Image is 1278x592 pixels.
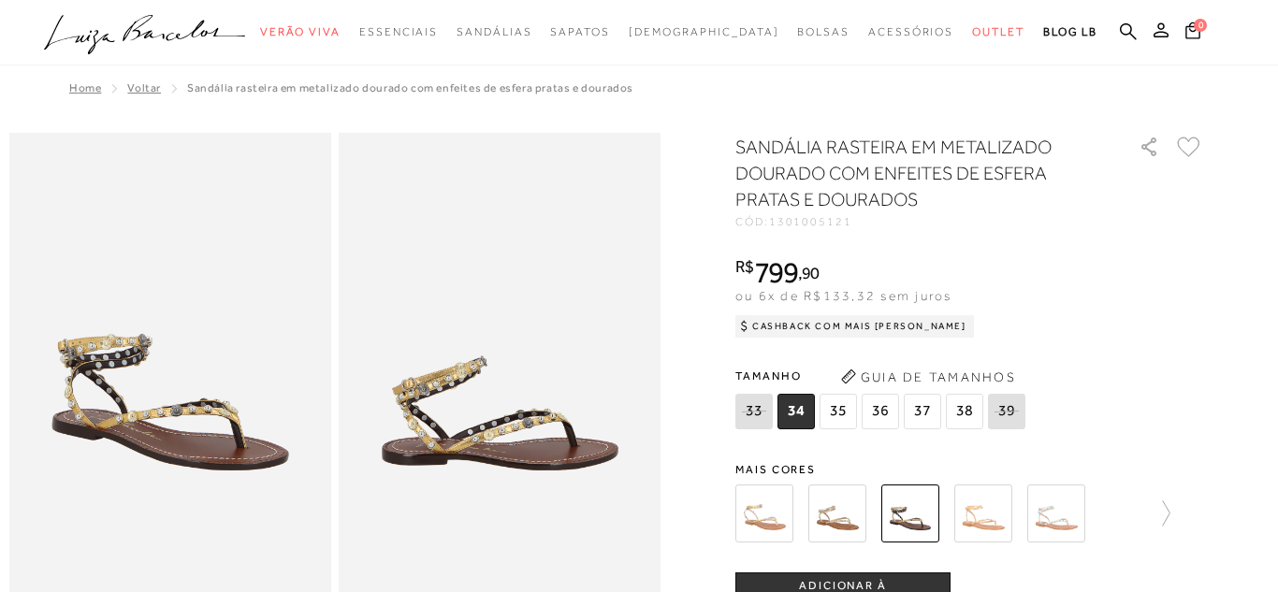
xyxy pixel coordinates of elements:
button: Guia de Tamanhos [835,362,1022,392]
span: 35 [820,394,857,429]
img: SANDÁLIA RASTEIRA EM METALIZADO DOURADO COM ENFEITES DE ESFERA PRATAS E DOURADOS [808,484,866,542]
span: Sandálias [457,25,531,38]
span: Tamanho [735,362,1030,390]
a: noSubCategoriesText [457,15,531,50]
h1: SANDÁLIA RASTEIRA EM METALIZADO DOURADO COM ENFEITES DE ESFERA PRATAS E DOURADOS [735,134,1086,212]
span: Bolsas [797,25,850,38]
a: noSubCategoriesText [868,15,953,50]
span: Verão Viva [260,25,341,38]
a: noSubCategoriesText [972,15,1024,50]
span: 39 [988,394,1025,429]
a: noSubCategoriesText [629,15,779,50]
span: 1301005121 [769,215,852,228]
div: CÓD: [735,216,1110,227]
a: noSubCategoriesText [797,15,850,50]
span: ou 6x de R$133,32 sem juros [735,288,951,303]
a: Voltar [127,81,161,94]
span: 33 [735,394,773,429]
span: Acessórios [868,25,953,38]
a: noSubCategoriesText [260,15,341,50]
a: BLOG LB [1043,15,1097,50]
i: , [798,265,820,282]
span: 0 [1194,19,1207,32]
img: SANDÁLIA RASTEIRA EM METALIZADO OURO COM ENFEITES [954,484,1012,542]
span: 38 [946,394,983,429]
button: 0 [1180,21,1206,46]
span: Outlet [972,25,1024,38]
i: R$ [735,258,754,275]
span: [DEMOGRAPHIC_DATA] [629,25,779,38]
span: BLOG LB [1043,25,1097,38]
a: Home [69,81,101,94]
a: noSubCategoriesText [550,15,609,50]
span: Mais cores [735,464,1203,475]
img: SANDÁLIA RASTEIRA EM METALIZADO DOURADO COM ENFEITES DE ESFERA PRATAS E DOURADOS [881,484,939,542]
span: Sapatos [550,25,609,38]
img: SANDÁLIA RASTEIRA EM METALIZADO DOURADO COM ENFEITE DE ESFERA [735,484,793,542]
div: Cashback com Mais [PERSON_NAME] [735,315,974,338]
span: SANDÁLIA RASTEIRA EM METALIZADO DOURADO COM ENFEITES DE ESFERA PRATAS E DOURADOS [187,81,633,94]
img: SANDÁLIA RASTEIRA EM METALIZADO PRATA COM ENFEITES [1027,484,1085,542]
span: 34 [777,394,815,429]
span: 799 [754,255,798,289]
span: 36 [862,394,899,429]
span: 37 [904,394,941,429]
a: noSubCategoriesText [359,15,438,50]
span: Essenciais [359,25,438,38]
span: 90 [802,263,820,282]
